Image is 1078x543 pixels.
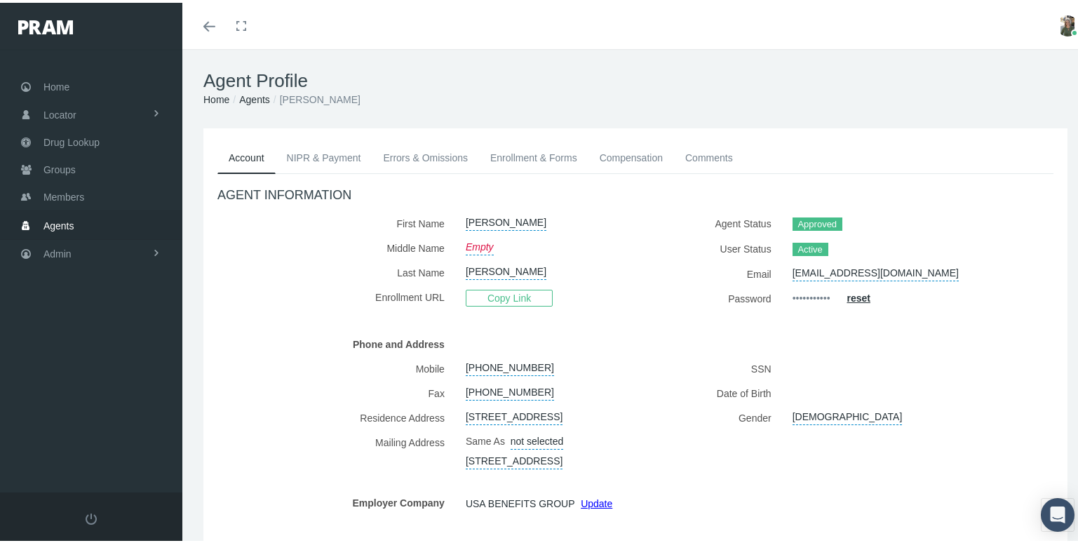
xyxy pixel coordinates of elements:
span: Home [43,71,69,98]
span: Active [793,240,828,254]
div: Open Intercom Messenger [1041,495,1074,529]
h4: AGENT INFORMATION [217,185,1053,201]
label: Password [646,283,782,308]
a: Home [203,91,229,102]
img: S_Profile_Picture_15372.jpg [1057,13,1078,34]
span: USA BENEFITS GROUP [466,490,574,511]
a: Compensation [588,140,674,170]
span: Agents [43,210,74,236]
span: Locator [43,99,76,126]
span: Members [43,181,84,208]
a: [PERSON_NAME] [466,257,546,277]
label: Employer Company [217,488,455,512]
h1: Agent Profile [203,67,1067,89]
label: Date of Birth [646,378,782,403]
a: [EMAIL_ADDRESS][DOMAIN_NAME] [793,259,959,279]
a: ••••••••••• [793,283,830,308]
label: Residence Address [217,403,455,427]
span: Approved [793,215,842,229]
label: SSN [646,354,782,378]
span: Copy Link [466,287,553,304]
label: Middle Name [217,233,455,257]
label: Email [646,259,782,283]
span: Groups [43,154,76,180]
label: Last Name [217,257,455,282]
a: Update [581,495,612,507]
label: Fax [217,378,455,403]
a: Agents [239,91,270,102]
label: Enrollment URL [217,282,455,308]
a: Empty [466,233,494,253]
span: Same As [466,433,505,444]
img: PRAM_20_x_78.png [18,18,73,32]
label: Mobile [217,354,455,378]
label: Mailing Address [217,427,455,467]
label: Agent Status [646,208,782,234]
a: [PHONE_NUMBER] [466,378,554,398]
a: Comments [674,140,744,170]
label: First Name [217,208,455,233]
a: NIPR & Payment [276,140,372,170]
a: not selected [511,427,564,447]
a: Copy Link [466,289,553,300]
a: [STREET_ADDRESS] [466,403,562,422]
label: Gender [646,403,782,427]
a: [STREET_ADDRESS] [466,447,562,467]
a: reset [847,290,870,301]
a: [DEMOGRAPHIC_DATA] [793,403,903,422]
a: [PERSON_NAME] [466,208,546,228]
span: Admin [43,238,72,264]
a: Errors & Omissions [372,140,479,170]
a: Enrollment & Forms [479,140,588,170]
a: Account [217,140,276,171]
label: Phone and Address [217,329,455,354]
label: User Status [646,234,782,259]
li: [PERSON_NAME] [270,89,361,105]
a: [PHONE_NUMBER] [466,354,554,373]
span: Drug Lookup [43,126,100,153]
